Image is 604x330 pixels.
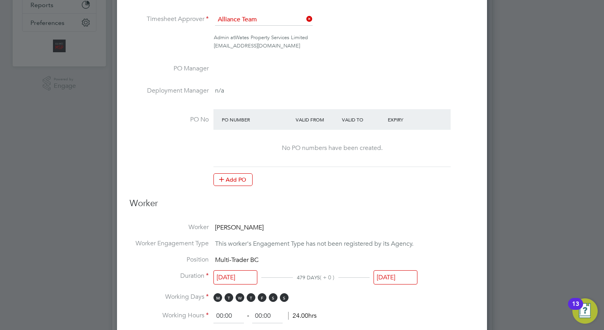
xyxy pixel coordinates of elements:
[252,309,283,323] input: 17:00
[221,144,443,152] div: No PO numbers have been created.
[130,293,209,301] label: Working Days
[572,304,579,314] div: 13
[130,239,209,248] label: Worker Engagement Type
[320,274,334,281] span: ( + 0 )
[236,293,244,302] span: W
[280,293,289,302] span: S
[215,256,259,264] span: Multi-Trader BC
[213,270,257,285] input: Select one
[213,309,244,323] input: 08:00
[225,293,233,302] span: T
[340,112,386,127] div: Valid To
[294,112,340,127] div: Valid From
[258,293,266,302] span: F
[288,312,317,320] span: 24.00hrs
[220,112,294,127] div: PO Number
[213,173,253,186] button: Add PO
[130,116,209,124] label: PO No
[130,223,209,231] label: Worker
[215,14,313,26] input: Search for...
[130,87,209,95] label: Deployment Manager
[572,298,598,324] button: Open Resource Center, 13 new notifications
[214,34,235,41] span: Admin at
[130,272,209,280] label: Duration
[247,293,255,302] span: T
[374,270,417,285] input: Select one
[130,64,209,73] label: PO Manager
[130,256,209,264] label: Position
[130,311,209,320] label: Working Hours
[215,240,413,248] span: This worker's Engagement Type has not been registered by its Agency.
[235,34,308,41] span: Wates Property Services Limited
[130,15,209,23] label: Timesheet Approver
[269,293,277,302] span: S
[245,312,251,320] span: ‐
[215,224,264,231] span: [PERSON_NAME]
[130,198,474,216] h3: Worker
[214,42,300,49] span: [EMAIL_ADDRESS][DOMAIN_NAME]
[297,274,320,281] span: 479 DAYS
[213,293,222,302] span: M
[386,112,432,127] div: Expiry
[215,87,224,95] span: n/a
